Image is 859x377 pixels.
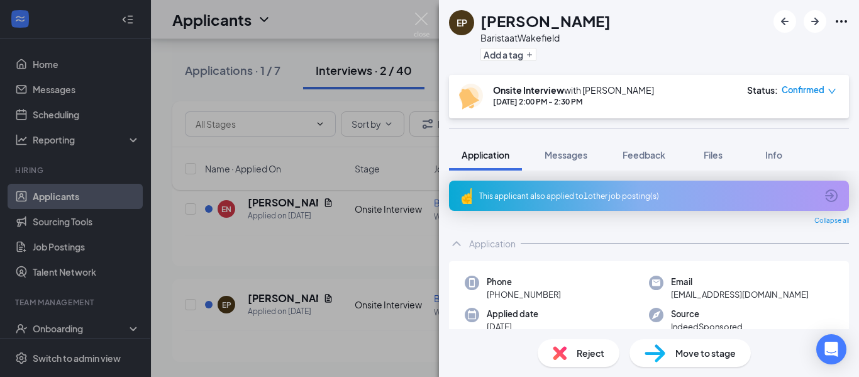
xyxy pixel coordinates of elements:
span: Info [765,149,782,160]
div: with [PERSON_NAME] [493,84,654,96]
span: IndeedSponsored [671,320,743,333]
div: [DATE] 2:00 PM - 2:30 PM [493,96,654,107]
svg: Plus [526,51,533,59]
svg: ArrowCircle [824,188,839,203]
h1: [PERSON_NAME] [480,10,611,31]
button: PlusAdd a tag [480,48,536,61]
span: Messages [545,149,587,160]
span: Collapse all [814,216,849,226]
svg: ArrowRight [807,14,823,29]
div: EP [457,16,467,29]
div: This applicant also applied to 1 other job posting(s) [479,191,816,201]
svg: ArrowLeftNew [777,14,792,29]
span: [EMAIL_ADDRESS][DOMAIN_NAME] [671,288,809,301]
b: Onsite Interview [493,84,564,96]
span: [DATE] [487,320,538,333]
span: Application [462,149,509,160]
span: down [828,87,836,96]
span: Move to stage [675,346,736,360]
span: Phone [487,276,561,288]
button: ArrowRight [804,10,826,33]
svg: Ellipses [834,14,849,29]
svg: ChevronUp [449,236,464,251]
span: Email [671,276,809,288]
span: Feedback [623,149,665,160]
span: Applied date [487,308,538,320]
button: ArrowLeftNew [773,10,796,33]
span: Reject [577,346,604,360]
div: Application [469,237,516,250]
span: [PHONE_NUMBER] [487,288,561,301]
span: Confirmed [782,84,824,96]
div: Barista at Wakefield [480,31,611,44]
div: Open Intercom Messenger [816,334,846,364]
span: Source [671,308,743,320]
span: Files [704,149,723,160]
div: Status : [747,84,778,96]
